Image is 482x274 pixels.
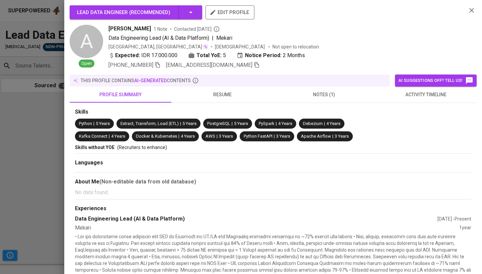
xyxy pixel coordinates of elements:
button: edit profile [206,5,254,19]
span: | [93,121,94,127]
span: Lead Data Engineer ( Recommended ) [77,9,170,15]
button: Lead Data Engineer (Recommended) [70,5,202,19]
a: edit profile [206,9,254,15]
span: Python [79,121,92,126]
span: edit profile [211,8,249,17]
span: 4 Years [181,134,195,139]
span: | [178,133,179,140]
span: AI-generated [134,78,167,83]
span: resume [175,91,269,99]
span: Mekari [216,35,232,41]
span: 5 [223,51,226,59]
div: Data Engineering Lead (AI & Data Platform) [75,215,437,223]
span: profile summary [74,91,167,99]
div: [DATE] - Present [437,216,471,222]
span: Contacted [DATE] [174,26,220,32]
span: | [332,133,333,140]
span: | [324,121,325,127]
b: Total YoE: [196,51,222,59]
span: Docker & Kubernetes [136,134,177,139]
span: | [232,121,233,127]
span: 5 Years [96,121,110,126]
span: [PHONE_NUMBER] [108,62,153,68]
b: (Non-editable data from old database) [99,178,196,185]
div: 1 year [459,224,471,232]
span: notes (1) [277,91,371,99]
span: [EMAIL_ADDRESS][DOMAIN_NAME] [166,62,252,68]
span: 4 Years [111,134,125,139]
span: 3 Years [276,134,290,139]
b: Notice Period: [245,51,282,59]
span: Open [79,60,94,67]
span: 5 Years [182,121,196,126]
span: Debezium [303,121,323,126]
button: AI suggestions off? Tell us! [395,75,477,87]
span: | [217,133,218,140]
div: [GEOGRAPHIC_DATA], [GEOGRAPHIC_DATA] [108,43,208,50]
span: AWS [206,134,215,139]
span: [PERSON_NAME] [108,25,151,33]
p: this profile contains contents [81,77,191,84]
div: Skills [75,108,471,116]
div: Experiences [75,205,471,213]
span: Kafka Connect [79,134,107,139]
span: Skills without YOE [75,145,114,150]
p: Not open to relocation [272,43,319,50]
span: PySpark [259,121,274,126]
b: Expected: [115,51,140,59]
span: 4 Years [326,121,340,126]
span: | [212,34,214,42]
span: (Recruiters to enhance) [117,145,167,150]
span: 4 Years [278,121,292,126]
span: Extract, Transform, Load (ETL) [120,121,179,126]
span: AI suggestions off? Tell us! [398,77,473,85]
div: About Me [75,178,471,186]
p: No data found. [75,188,471,196]
span: activity timeline [379,91,473,99]
div: A [70,25,103,58]
span: Apache Airflow [301,134,331,139]
div: Languages [75,159,471,167]
span: PostgreSQL [207,121,230,126]
div: IDR 17.000.000 [108,51,177,59]
svg: By Batam recruiter [213,26,220,32]
span: | [274,133,275,140]
span: 3 Years [335,134,349,139]
img: magic_wand.svg [203,44,208,49]
div: Mekari [75,224,459,232]
span: Data Engineering Lead (AI & Data Platform) [108,35,209,41]
div: 2 Months [237,51,305,59]
span: | [180,121,181,127]
span: Python FastAPI [244,134,272,139]
span: | [276,121,277,127]
span: 5 Years [234,121,248,126]
span: 3 Years [219,134,233,139]
span: | [109,133,110,140]
span: 1 Note [154,26,167,32]
span: [DEMOGRAPHIC_DATA] [215,43,266,50]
